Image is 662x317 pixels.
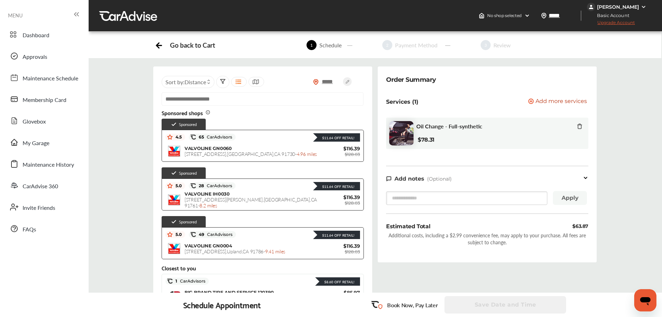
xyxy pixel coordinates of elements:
[190,183,196,189] img: caradvise_icon.5c74104a.svg
[416,123,482,129] span: Oil Change - Full-synthetic
[185,145,232,151] span: VALVOLINE GN0060
[23,225,36,234] span: FAQs
[318,194,360,200] span: $116.39
[6,133,82,151] a: My Garage
[386,98,418,105] p: Services (1)
[177,279,205,284] span: CarAdvisors
[167,134,173,140] img: star_icon.59ea9307.svg
[581,10,581,21] img: header-divider.bc55588e.svg
[165,78,206,86] span: Sort by :
[572,222,588,230] div: $63.87
[265,248,285,255] span: 9.41 miles
[318,243,360,249] span: $116.39
[6,112,82,130] a: Glovebox
[185,78,206,86] span: Distance
[162,119,206,130] div: Sponsored
[204,232,232,237] span: CarAdvisors
[23,117,46,126] span: Glovebox
[190,134,196,140] img: caradvise_icon.5c74104a.svg
[167,183,173,189] img: star_icon.59ea9307.svg
[481,40,491,50] span: 3
[170,41,215,49] div: Go back to Cart
[313,79,319,85] img: location_vector_orange.38f05af8.svg
[597,4,639,10] div: [PERSON_NAME]
[427,176,452,182] span: (Optional)
[6,220,82,238] a: FAQs
[392,41,440,49] div: Payment Method
[6,69,82,87] a: Maintenance Schedule
[23,139,49,148] span: My Garage
[6,25,82,43] a: Dashboard
[528,98,587,105] button: Add more services
[23,74,78,83] span: Maintenance Schedule
[23,96,66,105] span: Membership Card
[204,135,232,140] span: CarAdvisors
[345,152,360,157] span: $128.03
[196,232,232,237] span: 49
[162,216,206,227] div: Sponsored
[641,4,646,10] img: WGsFRI8htEPBVLJbROoPRyZpYNWhNONpIPPETTm6eUC0GeLEiAAAAAElFTkSuQmCC
[167,193,181,207] img: logo-valvoline.png
[634,289,656,311] iframe: Button to launch messaging window
[8,13,23,18] span: MENU
[23,160,74,169] span: Maintenance History
[386,222,430,230] div: Estimated Total
[185,196,317,209] span: [STREET_ADDRESS][PERSON_NAME] , [GEOGRAPHIC_DATA] , CA 91761 -
[487,13,522,18] span: No shop selected
[162,167,206,179] div: Sponsored
[524,13,530,18] img: header-down-arrow.9dd2ce7d.svg
[319,135,354,140] div: $11.64 Off Retail!
[173,232,182,237] span: 5.0
[185,248,285,255] span: [STREET_ADDRESS] , Upland , CA 91786 -
[386,75,436,85] div: Order Summary
[167,278,173,284] img: caradvise_icon.5c74104a.svg
[167,232,173,237] img: star_icon.59ea9307.svg
[587,20,635,29] span: Upgrade Account
[196,183,232,189] span: 28
[345,200,360,206] span: $128.03
[162,110,211,116] span: Sponsored shops
[167,241,181,255] img: logo-valvoline.png
[345,249,360,254] span: $128.03
[204,183,232,188] span: CarAdvisors
[386,176,392,182] img: note-icon.db9493fa.svg
[321,279,354,284] div: $8.60 Off Retail!
[307,40,317,50] span: 1
[171,121,177,127] img: check-icon.521c8815.svg
[382,40,392,50] span: 2
[6,155,82,173] a: Maintenance History
[173,278,205,284] span: 1
[185,290,273,295] span: BIG BRAND TIRE AND SERVICE 120390
[23,31,49,40] span: Dashboard
[418,136,434,143] b: $78.31
[317,41,344,49] div: Schedule
[183,300,261,310] div: Schedule Appointment
[171,170,177,176] img: check-icon.521c8815.svg
[171,219,177,225] img: check-icon.521c8815.svg
[536,98,587,105] span: Add more services
[479,13,484,18] img: header-home-logo.8d720a4f.svg
[553,191,587,205] button: Apply
[6,198,82,216] a: Invite Friends
[587,3,595,11] img: jVpblrzwTbfkPYzPPzSLxeg0AAAAASUVORK5CYII=
[162,265,364,271] div: Closest to you
[173,183,182,189] span: 5.0
[318,145,360,152] span: $116.39
[297,150,317,157] span: 4.96 miles
[386,232,588,246] div: Additional costs, including a $2.99 convenience fee, may apply to your purchase. All fees are sub...
[167,290,181,300] img: logo-bigbrand.png
[23,53,47,62] span: Approvals
[23,182,58,191] span: CarAdvise 360
[319,184,354,189] div: $11.64 Off Retail!
[389,121,414,145] img: oil-change-thumb.jpg
[173,134,182,140] span: 4.5
[588,12,635,19] span: Basic Account
[190,232,196,237] img: caradvise_icon.5c74104a.svg
[185,150,317,157] span: [STREET_ADDRESS] , [GEOGRAPHIC_DATA] , CA 91730 -
[6,90,82,108] a: Membership Card
[199,202,217,209] span: 8.2 miles
[387,301,438,309] p: Book Now, Pay Later
[185,191,230,197] span: VALVOLINE IH0030
[167,144,181,158] img: logo-valvoline.png
[394,175,424,182] span: Add notes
